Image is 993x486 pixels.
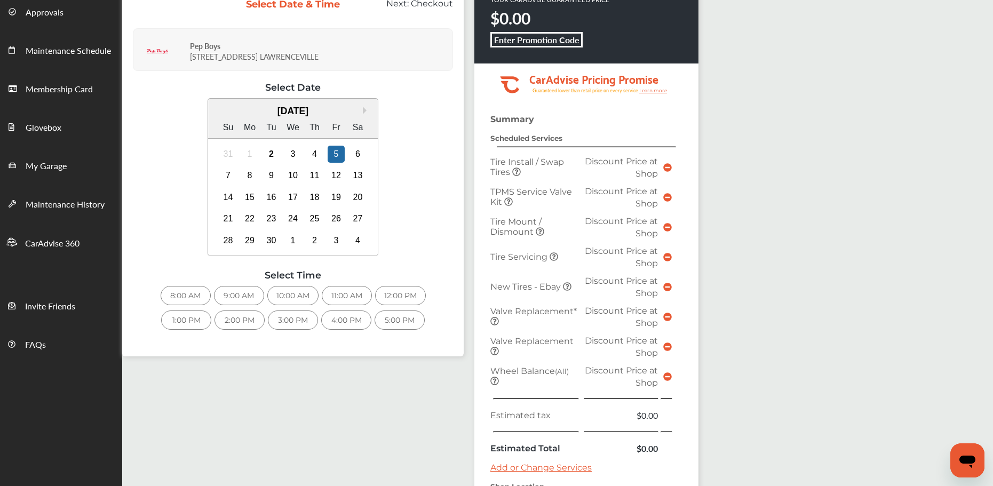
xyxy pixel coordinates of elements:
div: Choose Monday, September 8th, 2025 [241,167,258,184]
div: 4:00 PM [321,310,371,330]
span: TPMS Service Valve Kit [490,187,572,207]
tspan: Learn more [639,87,668,93]
div: Choose Tuesday, September 30th, 2025 [263,232,280,249]
div: 9:00 AM [214,286,264,305]
div: Choose Friday, September 12th, 2025 [328,167,345,184]
div: Choose Friday, September 19th, 2025 [328,189,345,206]
tspan: CarAdvise Pricing Promise [529,69,658,88]
div: Fr [328,119,345,136]
span: Discount Price at Shop [585,336,658,358]
div: Choose Tuesday, September 2nd, 2025 [263,146,280,163]
tspan: Guaranteed lower than retail price on every service. [533,87,639,94]
div: 8:00 AM [161,286,211,305]
span: Invite Friends [25,300,75,314]
div: Choose Thursday, September 18th, 2025 [306,189,323,206]
div: Select Time [133,269,453,281]
div: Choose Tuesday, September 23rd, 2025 [263,210,280,227]
span: Wheel Balance [490,366,569,376]
div: Choose Sunday, September 28th, 2025 [220,232,237,249]
strong: Pep Boys [190,41,220,51]
div: Sa [349,119,367,136]
span: My Garage [26,160,67,173]
div: 1:00 PM [161,310,211,330]
td: $0.00 [582,440,661,457]
div: Choose Tuesday, September 9th, 2025 [263,167,280,184]
b: Enter Promotion Code [494,34,579,46]
span: Valve Replacement [490,336,574,346]
div: month 2025-09 [217,143,369,251]
a: Maintenance Schedule [1,30,122,69]
span: Discount Price at Shop [585,216,658,238]
div: Choose Thursday, September 4th, 2025 [306,146,323,163]
div: Choose Wednesday, September 10th, 2025 [284,167,301,184]
div: Choose Friday, September 5th, 2025 [328,146,345,163]
span: Tire Servicing [490,252,550,262]
span: Discount Price at Shop [585,306,658,328]
span: Valve Replacement* [490,306,577,316]
strong: $0.00 [490,7,530,29]
span: FAQs [25,338,46,352]
span: Maintenance History [26,198,105,212]
td: Estimated Total [488,440,582,457]
span: Membership Card [26,83,93,97]
div: 11:00 AM [322,286,372,305]
span: CarAdvise 360 [25,237,80,251]
strong: Summary [490,114,534,124]
div: Choose Sunday, September 7th, 2025 [220,167,237,184]
div: Choose Friday, October 3rd, 2025 [328,232,345,249]
td: Estimated tax [488,407,582,424]
div: Choose Saturday, September 27th, 2025 [349,210,367,227]
a: Glovebox [1,107,122,146]
div: Choose Sunday, September 21st, 2025 [220,210,237,227]
span: New Tires - Ebay [490,282,563,292]
div: Th [306,119,323,136]
small: (All) [555,367,569,376]
div: Choose Wednesday, September 24th, 2025 [284,210,301,227]
button: Next Month [363,107,370,114]
div: Choose Monday, September 22nd, 2025 [241,210,258,227]
div: Choose Thursday, September 25th, 2025 [306,210,323,227]
div: Choose Saturday, September 20th, 2025 [349,189,367,206]
div: Select Date [133,82,453,93]
div: Choose Wednesday, September 17th, 2025 [284,189,301,206]
div: Choose Wednesday, September 3rd, 2025 [284,146,301,163]
div: We [284,119,301,136]
div: 2:00 PM [215,310,265,330]
span: Discount Price at Shop [585,246,658,268]
div: 5:00 PM [375,310,425,330]
div: Su [220,119,237,136]
span: Maintenance Schedule [26,44,111,58]
span: Glovebox [26,121,61,135]
div: [STREET_ADDRESS] LAWRENCEVILLE [190,33,450,67]
a: My Garage [1,146,122,184]
div: Choose Saturday, October 4th, 2025 [349,232,367,249]
a: Maintenance History [1,184,122,222]
span: Discount Price at Shop [585,365,658,388]
div: Not available Monday, September 1st, 2025 [241,146,258,163]
div: 12:00 PM [375,286,426,305]
span: Tire Install / Swap Tires [490,157,564,177]
div: Not available Sunday, August 31st, 2025 [220,146,237,163]
div: Mo [241,119,258,136]
div: Choose Friday, September 26th, 2025 [328,210,345,227]
div: Choose Tuesday, September 16th, 2025 [263,189,280,206]
div: Choose Monday, September 29th, 2025 [241,232,258,249]
div: Choose Thursday, September 11th, 2025 [306,167,323,184]
div: 10:00 AM [267,286,319,305]
div: [DATE] [208,106,378,117]
strong: Scheduled Services [490,134,562,142]
div: Choose Saturday, September 13th, 2025 [349,167,367,184]
span: Discount Price at Shop [585,156,658,179]
td: $0.00 [582,407,661,424]
span: Tire Mount / Dismount [490,217,542,237]
div: Choose Sunday, September 14th, 2025 [220,189,237,206]
div: Choose Thursday, October 2nd, 2025 [306,232,323,249]
div: Tu [263,119,280,136]
span: Discount Price at Shop [585,186,658,209]
span: Discount Price at Shop [585,276,658,298]
iframe: Button to launch messaging window [950,443,984,477]
div: Choose Monday, September 15th, 2025 [241,189,258,206]
div: 3:00 PM [268,310,318,330]
a: Membership Card [1,69,122,107]
div: Choose Saturday, September 6th, 2025 [349,146,367,163]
